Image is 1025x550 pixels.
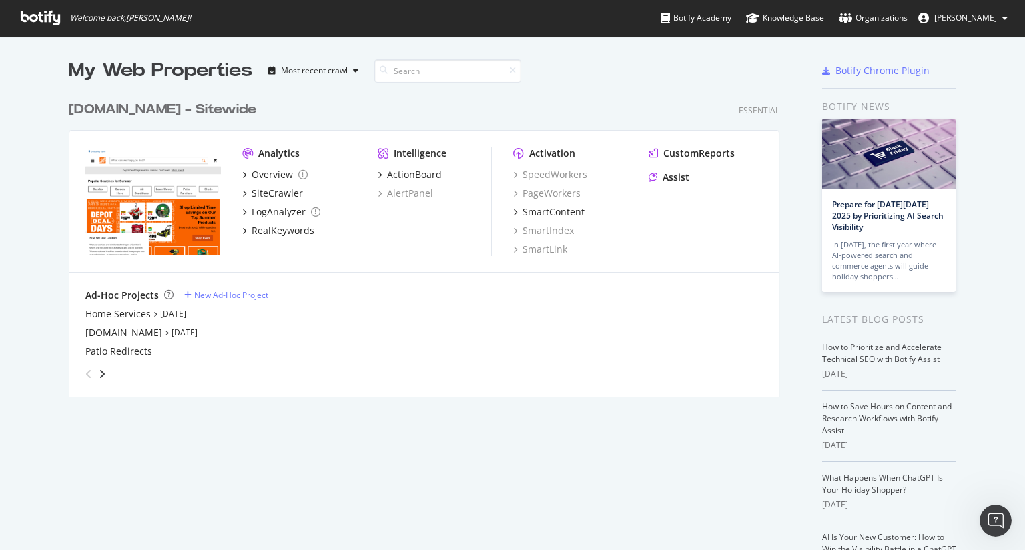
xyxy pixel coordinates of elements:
a: [DOMAIN_NAME] - Sitewide [69,100,262,119]
a: Patio Redirects [85,345,152,358]
a: ActionBoard [378,168,442,181]
div: Intelligence [394,147,446,160]
div: Latest Blog Posts [822,312,956,327]
a: Assist [649,171,689,184]
span: Welcome back, [PERSON_NAME] ! [70,13,191,23]
div: Activation [529,147,575,160]
div: LogAnalyzer [252,205,306,219]
a: How to Prioritize and Accelerate Technical SEO with Botify Assist [822,341,942,365]
a: PageWorkers [513,187,581,200]
a: Botify Chrome Plugin [822,64,930,77]
a: SmartContent [513,205,585,219]
a: SmartIndex [513,224,574,237]
div: Botify Chrome Plugin [835,64,930,77]
div: angle-left [80,363,97,385]
input: Search [374,59,521,83]
a: SiteCrawler [242,187,303,200]
button: Most recent crawl [263,60,364,81]
a: Home Services [85,307,151,321]
div: SiteCrawler [252,187,303,200]
div: Assist [663,171,689,184]
div: Essential [739,105,779,116]
div: [DATE] [822,499,956,511]
a: RealKeywords [242,224,314,237]
a: LogAnalyzer [242,205,320,219]
div: My Web Properties [69,57,252,84]
a: [DATE] [160,308,186,319]
div: Organizations [839,11,908,25]
div: Ad-Hoc Projects [85,289,159,302]
a: AlertPanel [378,187,433,200]
button: [PERSON_NAME] [908,7,1018,29]
div: grid [69,84,790,397]
div: Most recent crawl [281,67,348,75]
div: ActionBoard [387,168,442,181]
a: SmartLink [513,243,567,256]
a: How to Save Hours on Content and Research Workflows with Botify Assist [822,401,952,436]
a: SpeedWorkers [513,168,587,181]
a: What Happens When ChatGPT Is Your Holiday Shopper? [822,472,943,495]
img: Prepare for Black Friday 2025 by Prioritizing AI Search Visibility [822,119,956,189]
div: New Ad-Hoc Project [194,289,268,301]
a: [DATE] [172,327,198,338]
div: [DOMAIN_NAME] - Sitewide [69,100,256,119]
div: Overview [252,168,293,181]
img: homedepot.ca [85,147,221,255]
iframe: Intercom live chat [980,505,1012,537]
div: Botify news [822,99,956,114]
span: Eric Kamangu [934,12,997,23]
div: RealKeywords [252,224,314,237]
a: Prepare for [DATE][DATE] 2025 by Prioritizing AI Search Visibility [832,199,944,233]
a: CustomReports [649,147,735,160]
div: [DATE] [822,439,956,451]
a: [DOMAIN_NAME] [85,326,162,339]
div: CustomReports [663,147,735,160]
div: In [DATE], the first year where AI-powered search and commerce agents will guide holiday shoppers… [832,239,946,282]
div: SmartContent [523,205,585,219]
a: New Ad-Hoc Project [184,289,268,301]
div: Knowledge Base [746,11,824,25]
div: angle-right [97,367,107,381]
div: [DATE] [822,368,956,380]
a: Overview [242,168,308,181]
div: Botify Academy [661,11,731,25]
div: Analytics [258,147,300,160]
